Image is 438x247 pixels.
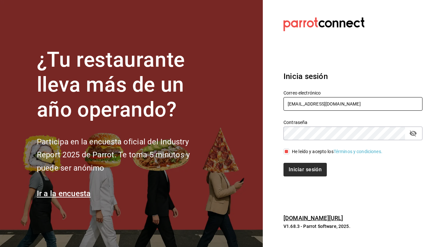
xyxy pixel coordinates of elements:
[334,149,382,154] a: Términos y condiciones.
[292,148,382,155] div: He leído y acepto los
[283,215,343,221] a: [DOMAIN_NAME][URL]
[283,120,422,125] label: Contraseña
[408,128,419,139] button: passwordField
[37,189,91,198] a: Ir a la encuesta
[37,48,211,122] h1: ¿Tu restaurante lleva más de un año operando?
[283,223,422,230] p: V1.68.3 - Parrot Software, 2025.
[283,91,422,95] label: Correo electrónico
[283,97,422,111] input: Ingresa tu correo electrónico
[283,163,327,176] button: Iniciar sesión
[37,135,211,175] h2: Participa en la encuesta oficial del Industry Report 2025 de Parrot. Te toma 5 minutos y puede se...
[283,71,422,82] h3: Inicia sesión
